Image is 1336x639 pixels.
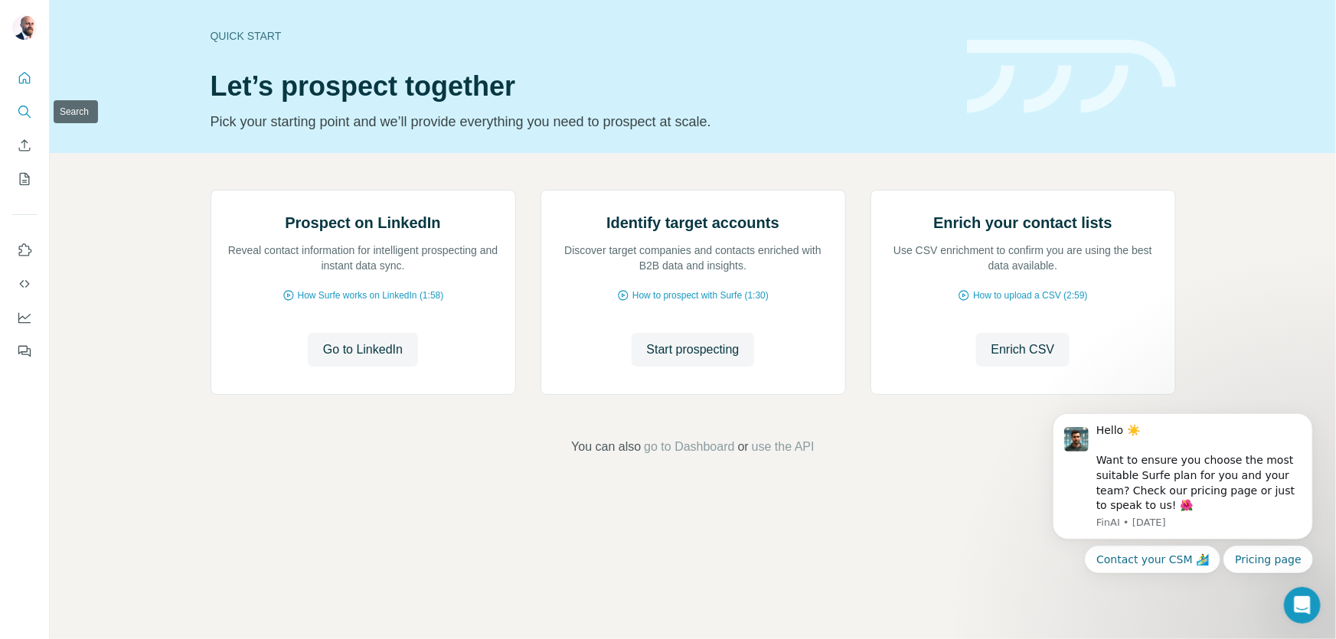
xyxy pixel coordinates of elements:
[632,333,755,367] button: Start prospecting
[12,132,37,159] button: Enrich CSV
[308,333,418,367] button: Go to LinkedIn
[973,289,1087,302] span: How to upload a CSV (2:59)
[12,98,37,126] button: Search
[211,71,949,102] h1: Let’s prospect together
[12,270,37,298] button: Use Surfe API
[211,28,949,44] div: Quick start
[298,289,444,302] span: How Surfe works on LinkedIn (1:58)
[323,341,403,359] span: Go to LinkedIn
[47,583,218,598] p: No invoices found
[12,64,37,92] button: Quick start
[887,243,1160,273] p: Use CSV enrichment to confirm you are using the best data available.
[238,600,266,615] span: Close
[557,243,830,273] p: Discover target companies and contacts enriched with B2B data and insights.
[632,289,769,302] span: How to prospect with Surfe (1:30)
[1284,587,1321,624] iframe: Intercom live chat
[12,236,37,264] button: Use Surfe on LinkedIn
[976,333,1070,367] button: Enrich CSV
[12,165,37,193] button: My lists
[752,438,815,456] button: use the API
[12,304,37,331] button: Dashboard
[227,594,276,621] button: Close
[12,15,37,40] img: Avatar
[606,212,779,233] h2: Identify target accounts
[571,438,641,456] span: You can also
[933,212,1112,233] h2: Enrich your contact lists
[227,243,500,273] p: Reveal contact information for intelligent prospecting and instant data sync.
[991,341,1055,359] span: Enrich CSV
[47,602,218,632] p: Try again after making a payment
[285,212,440,233] h2: Prospect on LinkedIn
[12,337,37,365] button: Feedback
[211,111,949,132] p: Pick your starting point and we’ll provide everything you need to prospect at scale.
[1030,364,1336,598] iframe: Intercom notifications message
[644,438,734,456] button: go to Dashboard
[738,438,749,456] span: or
[967,40,1176,114] img: banner
[647,341,740,359] span: Start prospecting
